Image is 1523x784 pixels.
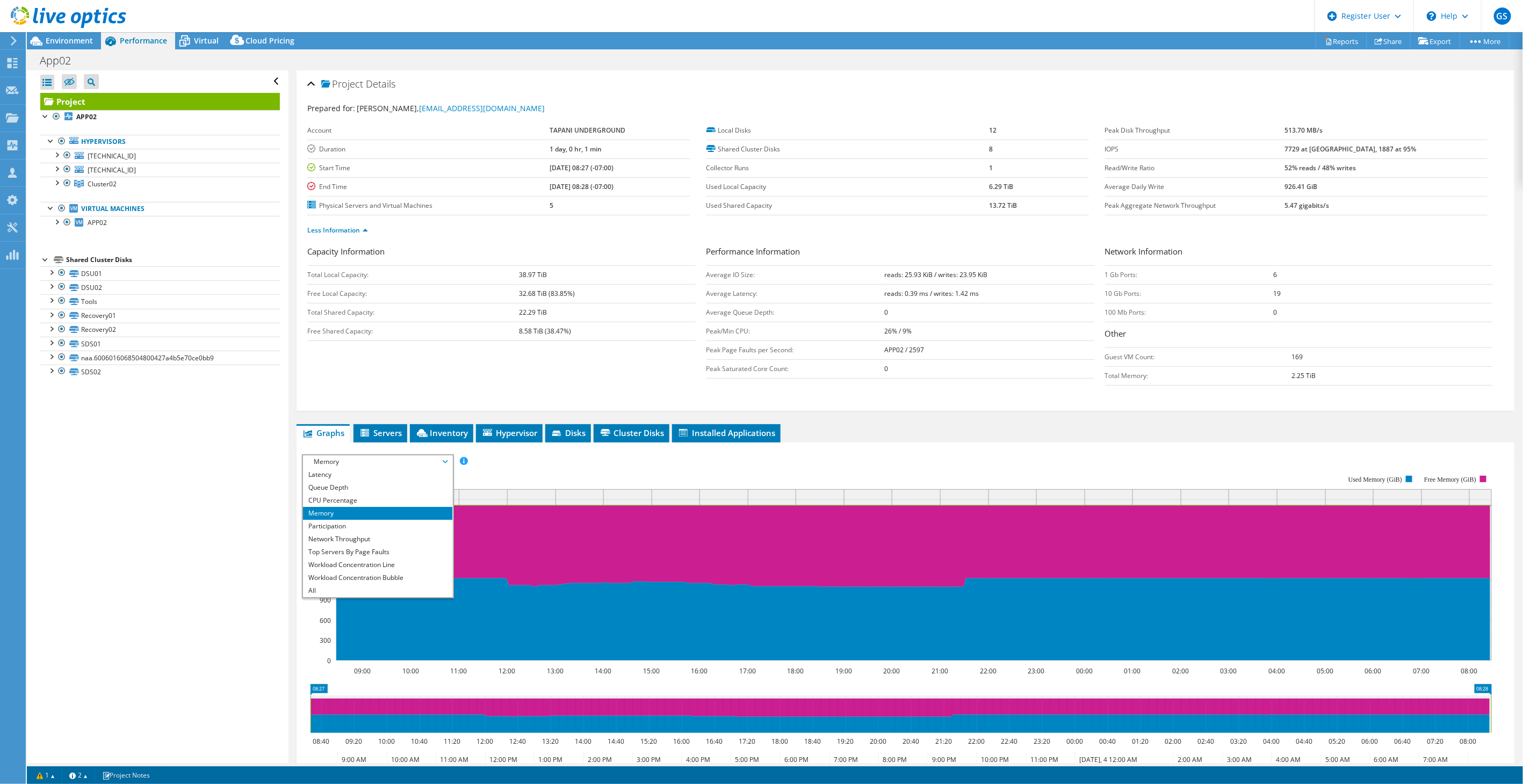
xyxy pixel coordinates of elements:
[1460,33,1510,49] a: More
[1427,737,1444,746] text: 07:20
[691,666,708,676] text: 16:00
[1329,737,1346,746] text: 05:20
[1264,737,1280,746] text: 04:00
[550,163,613,172] b: [DATE] 08:27 (-07:00)
[76,112,97,121] b: APP02
[346,737,363,746] text: 09:20
[320,616,331,625] text: 600
[740,666,756,676] text: 17:00
[550,182,613,191] b: [DATE] 08:28 (-07:00)
[1132,737,1149,746] text: 01:20
[40,149,280,163] a: [TECHNICAL_ID]
[989,163,993,172] b: 1
[884,289,979,298] b: reads: 0.39 ms / writes: 1.42 ms
[303,507,452,520] li: Memory
[519,326,572,336] b: 8.58 TiB (38.47%)
[739,737,756,746] text: 17:20
[1284,182,1317,191] b: 926.41 GiB
[359,427,402,438] span: Servers
[444,737,461,746] text: 11:20
[120,35,167,46] span: Performance
[936,737,952,746] text: 21:20
[989,201,1017,210] b: 13.72 TiB
[307,322,519,340] td: Free Shared Capacity:
[1221,666,1237,676] text: 03:00
[307,303,519,322] td: Total Shared Capacity:
[40,294,280,308] a: Tools
[989,126,997,135] b: 12
[303,558,452,571] li: Workload Concentration Line
[550,144,602,154] b: 1 day, 0 hr, 1 min
[307,245,695,260] h3: Capacity Information
[40,337,280,351] a: SDS01
[1362,737,1378,746] text: 06:00
[246,35,294,46] span: Cloud Pricing
[307,182,550,192] label: End Time
[481,427,537,438] span: Hypervisor
[1365,666,1382,676] text: 06:00
[1077,666,1093,676] text: 00:00
[1461,666,1478,676] text: 08:00
[1105,328,1493,342] h3: Other
[1348,476,1402,483] text: Used Memory (GiB)
[599,427,664,438] span: Cluster Disks
[88,218,107,227] span: APP02
[706,737,723,746] text: 16:40
[989,144,993,154] b: 8
[1296,737,1313,746] text: 04:40
[366,77,395,90] span: Details
[644,666,660,676] text: 15:00
[1165,737,1182,746] text: 02:00
[307,284,519,303] td: Free Local Capacity:
[1274,308,1277,317] b: 0
[1494,8,1511,25] span: GS
[1105,200,1284,211] label: Peak Aggregate Network Throughput
[303,584,452,597] li: All
[805,737,821,746] text: 18:40
[932,666,949,676] text: 21:00
[40,135,280,149] a: Hypervisors
[1269,666,1286,676] text: 04:00
[674,737,690,746] text: 16:00
[551,427,586,438] span: Disks
[303,468,452,481] li: Latency
[1034,737,1051,746] text: 23:20
[95,768,157,782] a: Project Notes
[403,666,420,676] text: 10:00
[1105,163,1284,173] label: Read/Write Ratio
[307,163,550,173] label: Start Time
[62,768,95,782] a: 2
[320,636,331,645] text: 300
[451,666,467,676] text: 11:00
[547,666,564,676] text: 13:00
[706,144,990,155] label: Shared Cluster Disks
[641,737,658,746] text: 15:20
[788,666,804,676] text: 18:00
[1284,126,1323,135] b: 513.70 MB/s
[550,126,625,135] b: TAPANI UNDERGROUND
[1316,33,1367,49] a: Reports
[575,737,592,746] text: 14:00
[355,666,371,676] text: 09:00
[477,737,494,746] text: 12:00
[706,163,990,173] label: Collector Runs
[1105,284,1274,303] td: 10 Gb Ports:
[308,455,446,468] span: Memory
[884,666,900,676] text: 20:00
[884,308,888,317] b: 0
[706,359,885,378] td: Peak Saturated Core Count:
[884,364,888,373] b: 0
[321,79,363,90] span: Project
[1395,737,1411,746] text: 06:40
[303,520,452,533] li: Participation
[40,280,280,294] a: DSU02
[1284,201,1329,210] b: 5.47 gigabits/s
[706,284,885,303] td: Average Latency:
[88,179,117,188] span: Cluster02
[1067,737,1084,746] text: 00:00
[40,365,280,379] a: SDS02
[302,427,344,438] span: Graphs
[88,151,136,161] span: [TECHNICAL_ID]
[772,737,789,746] text: 18:00
[88,165,136,175] span: [TECHNICAL_ID]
